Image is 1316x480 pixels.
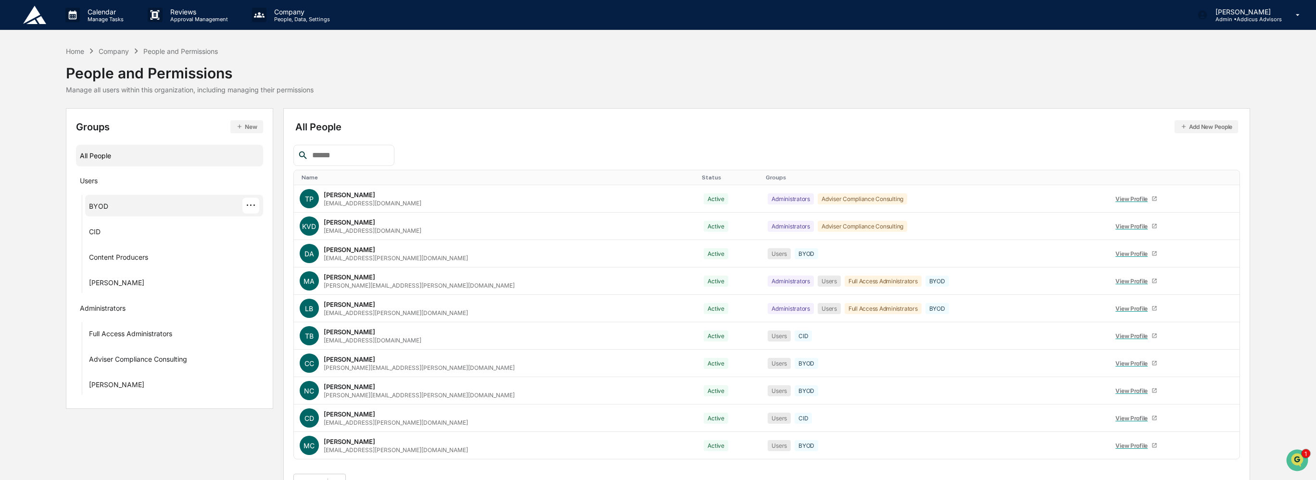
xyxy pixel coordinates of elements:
[768,330,791,341] div: Users
[925,303,949,314] div: BYOD
[1112,356,1162,371] a: View Profile
[795,358,818,369] div: BYOD
[163,8,233,16] p: Reviews
[704,413,728,424] div: Active
[768,276,814,287] div: Administrators
[324,191,375,199] div: [PERSON_NAME]
[324,218,375,226] div: [PERSON_NAME]
[266,8,335,16] p: Company
[1112,246,1162,261] a: View Profile
[6,211,64,228] a: 🔎Data Lookup
[295,120,1239,133] div: All People
[10,147,25,163] img: Jack Rasmussen
[66,57,314,82] div: People and Permissions
[795,413,812,424] div: CID
[768,303,814,314] div: Administrators
[1112,219,1162,234] a: View Profile
[304,387,314,395] span: NC
[10,197,17,205] div: 🖐️
[89,227,101,239] div: CID
[305,195,314,203] span: TP
[1208,16,1282,23] p: Admin • Addicus Advisors
[324,309,468,316] div: [EMAIL_ADDRESS][PERSON_NAME][DOMAIN_NAME]
[230,120,263,133] button: New
[704,248,728,259] div: Active
[324,200,421,207] div: [EMAIL_ADDRESS][DOMAIN_NAME]
[768,440,791,451] div: Users
[704,303,728,314] div: Active
[1112,438,1162,453] a: View Profile
[1115,332,1151,340] div: View Profile
[19,196,62,206] span: Preclearance
[19,157,27,164] img: 1746055101610-c473b297-6a78-478c-a979-82029cc54cd1
[89,253,148,265] div: Content Producers
[795,330,812,341] div: CID
[80,130,83,138] span: •
[89,329,172,341] div: Full Access Administrators
[1112,274,1162,289] a: View Profile
[324,227,421,234] div: [EMAIL_ADDRESS][DOMAIN_NAME]
[704,276,728,287] div: Active
[99,47,129,55] div: Company
[1115,250,1151,257] div: View Profile
[25,43,159,53] input: Clear
[149,104,175,116] button: See all
[79,196,119,206] span: Attestations
[164,76,175,88] button: Start new chat
[80,148,259,164] div: All People
[768,221,814,232] div: Administrators
[89,202,108,214] div: BYOD
[305,332,314,340] span: TB
[89,380,144,392] div: [PERSON_NAME]
[304,277,315,285] span: MA
[304,414,314,422] span: CD
[10,20,175,35] p: How can we help?
[324,438,375,445] div: [PERSON_NAME]
[1115,387,1151,394] div: View Profile
[1112,191,1162,206] a: View Profile
[324,364,515,371] div: [PERSON_NAME][EMAIL_ADDRESS][PERSON_NAME][DOMAIN_NAME]
[23,6,46,24] img: logo
[1115,360,1151,367] div: View Profile
[76,120,263,133] div: Groups
[818,276,841,287] div: Users
[66,47,84,55] div: Home
[68,238,116,245] a: Powered byPylon
[70,197,77,205] div: 🗄️
[704,385,728,396] div: Active
[1208,8,1282,16] p: [PERSON_NAME]
[1112,383,1162,398] a: View Profile
[43,83,132,90] div: We're available if you need us!
[704,330,728,341] div: Active
[704,358,728,369] div: Active
[324,383,375,391] div: [PERSON_NAME]
[163,16,233,23] p: Approval Management
[80,304,126,316] div: Administrators
[845,276,922,287] div: Full Access Administrators
[1115,415,1151,422] div: View Profile
[845,303,922,314] div: Full Access Administrators
[19,215,61,224] span: Data Lookup
[6,192,66,210] a: 🖐️Preclearance
[30,156,78,164] span: [PERSON_NAME]
[818,221,907,232] div: Adviser Compliance Consulting
[80,156,83,164] span: •
[1115,305,1151,312] div: View Profile
[324,355,375,363] div: [PERSON_NAME]
[324,410,375,418] div: [PERSON_NAME]
[704,193,728,204] div: Active
[242,198,259,214] div: ···
[1112,301,1162,316] a: View Profile
[702,174,758,181] div: Toggle SortBy
[304,442,315,450] span: MC
[305,304,313,313] span: LB
[19,131,27,139] img: 1746055101610-c473b297-6a78-478c-a979-82029cc54cd1
[324,246,375,253] div: [PERSON_NAME]
[704,221,728,232] div: Active
[324,392,515,399] div: [PERSON_NAME][EMAIL_ADDRESS][PERSON_NAME][DOMAIN_NAME]
[768,385,791,396] div: Users
[1115,278,1151,285] div: View Profile
[80,16,128,23] p: Manage Tasks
